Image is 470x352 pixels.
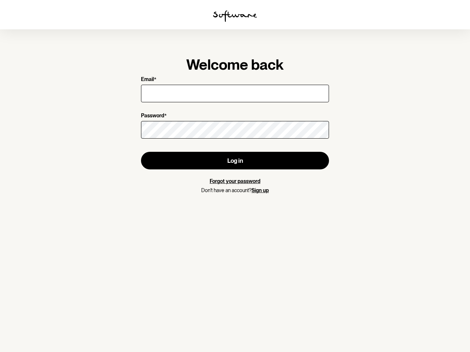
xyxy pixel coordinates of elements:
h1: Welcome back [141,56,329,73]
button: Log in [141,152,329,169]
a: Sign up [252,187,269,193]
p: Password [141,113,164,120]
a: Forgot your password [210,178,260,184]
p: Don't have an account? [141,187,329,194]
img: software logo [213,10,257,22]
p: Email [141,76,154,83]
